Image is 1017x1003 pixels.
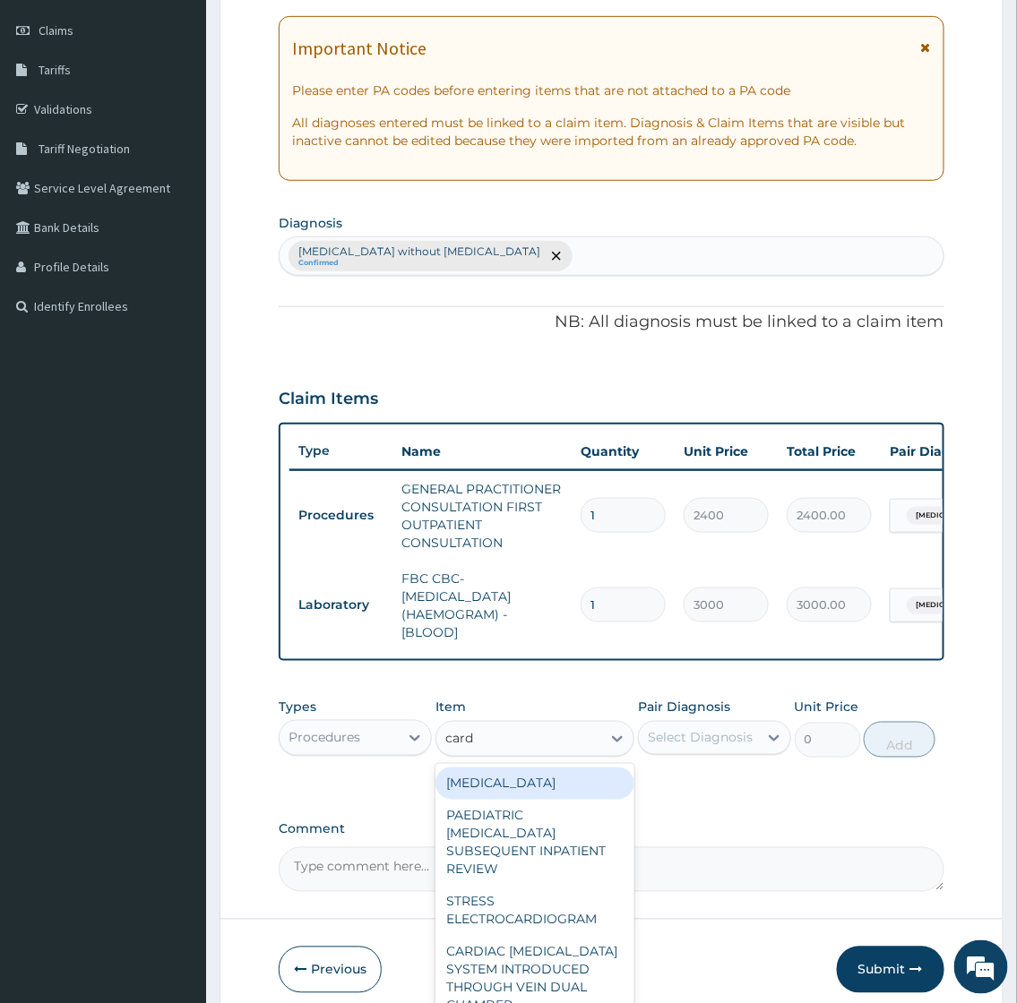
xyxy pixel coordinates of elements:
div: PAEDIATRIC [MEDICAL_DATA] SUBSEQUENT INPATIENT REVIEW [435,800,635,886]
th: Name [392,433,572,469]
span: Claims [39,22,73,39]
textarea: Type your message and hit 'Enter' [9,489,341,552]
th: Type [289,434,392,467]
div: Select Diagnosis [648,729,753,747]
td: FBC CBC-[MEDICAL_DATA] (HAEMOGRAM) - [BLOOD] [392,561,572,650]
div: [MEDICAL_DATA] [435,767,635,800]
h3: Claim Items [279,390,378,409]
span: We're online! [104,226,247,407]
button: Submit [837,947,944,993]
p: NB: All diagnosis must be linked to a claim item [279,311,944,334]
td: GENERAL PRACTITIONER CONSULTATION FIRST OUTPATIENT CONSULTATION [392,471,572,561]
div: STRESS ELECTROCARDIOGRAM [435,886,635,936]
label: Types [279,700,316,716]
label: Pair Diagnosis [638,699,730,716]
button: Add [864,722,935,758]
small: Confirmed [298,259,540,268]
p: Please enter PA codes before entering items that are not attached to a PA code [292,81,930,99]
span: Tariff Negotiation [39,141,130,157]
th: Unit Price [675,433,778,469]
th: Quantity [572,433,675,469]
label: Diagnosis [279,214,342,232]
span: Tariffs [39,62,71,78]
button: Previous [279,947,382,993]
img: d_794563401_company_1708531726252_794563401 [33,90,73,134]
label: Comment [279,822,944,837]
span: remove selection option [548,248,565,264]
p: All diagnoses entered must be linked to a claim item. Diagnosis & Claim Items that are visible bu... [292,114,930,150]
div: Procedures [289,729,360,747]
label: Item [435,699,466,716]
div: Chat with us now [93,100,301,124]
label: Unit Price [795,699,859,716]
p: [MEDICAL_DATA] without [MEDICAL_DATA] [298,244,540,259]
td: Procedures [289,499,392,532]
th: Total Price [778,433,881,469]
td: Laboratory [289,588,392,622]
h1: Important Notice [292,39,427,58]
div: Minimize live chat window [294,9,337,52]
